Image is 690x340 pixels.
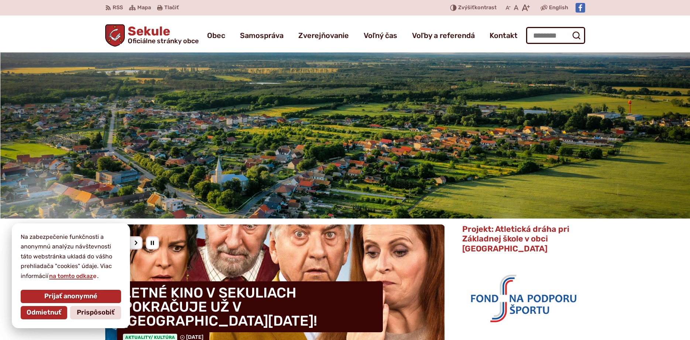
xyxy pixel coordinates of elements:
[48,272,97,279] a: na tomto odkaze
[21,306,67,319] button: Odmietnuť
[462,224,569,254] span: Projekt: Atletická dráha pri Základnej škole v obci [GEOGRAPHIC_DATA]
[549,3,568,12] span: English
[27,309,61,317] span: Odmietnuť
[164,5,179,11] span: Tlačiť
[458,4,474,11] span: Zvýšiť
[547,3,570,12] a: English
[458,5,497,11] span: kontrast
[576,3,585,13] img: Prejsť na Facebook stránku
[146,236,159,250] div: Pozastaviť pohyb slajdera
[70,306,121,319] button: Prispôsobiť
[298,25,349,46] a: Zverejňovanie
[462,258,585,337] img: logo_fnps.png
[21,232,121,281] p: Na zabezpečenie funkčnosti a anonymnú analýzu návštevnosti táto webstránka ukladá do vášho prehli...
[207,25,225,46] a: Obec
[113,3,123,12] span: RSS
[137,3,151,12] span: Mapa
[105,24,125,47] img: Prejsť na domovskú stránku
[490,25,518,46] a: Kontakt
[129,236,143,250] div: Nasledujúci slajd
[412,25,475,46] a: Voľby a referendá
[128,38,199,44] span: Oficiálne stránky obce
[105,24,199,47] a: Logo Sekule, prejsť na domovskú stránku.
[21,290,121,303] button: Prijať anonymné
[117,281,383,332] h4: LETNÉ KINO V SEKULIACH POKRAČUJE UŽ V [GEOGRAPHIC_DATA][DATE]!
[364,25,397,46] a: Voľný čas
[240,25,284,46] a: Samospráva
[125,25,199,44] h1: Sekule
[44,292,97,300] span: Prijať anonymné
[151,335,175,340] span: / Kultúra
[77,309,114,317] span: Prispôsobiť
